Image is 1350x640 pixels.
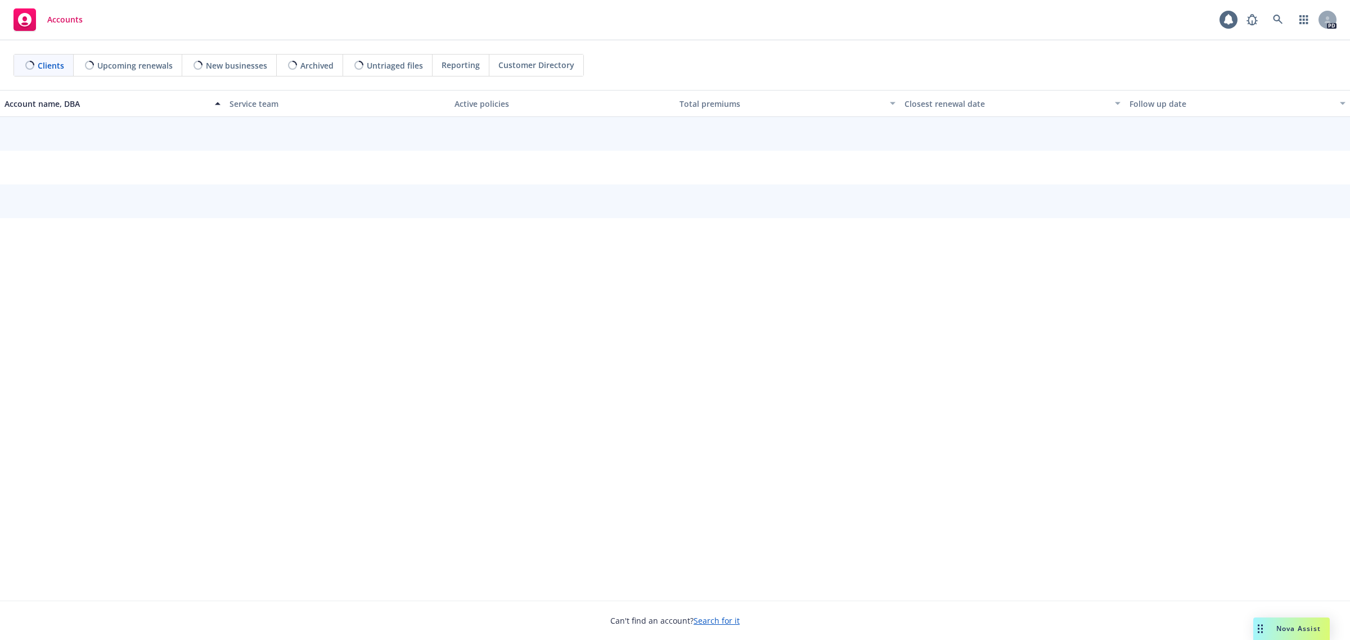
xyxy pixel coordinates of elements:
button: Nova Assist [1253,618,1330,640]
a: Search [1267,8,1289,31]
div: Closest renewal date [904,98,1108,110]
span: Archived [300,60,334,71]
span: Clients [38,60,64,71]
span: Reporting [442,59,480,71]
span: Untriaged files [367,60,423,71]
div: Service team [229,98,445,110]
button: Active policies [450,90,675,117]
div: Active policies [454,98,670,110]
span: Upcoming renewals [97,60,173,71]
a: Switch app [1293,8,1315,31]
span: Customer Directory [498,59,574,71]
div: Account name, DBA [4,98,208,110]
span: Accounts [47,15,83,24]
div: Drag to move [1253,618,1267,640]
a: Accounts [9,4,87,35]
button: Follow up date [1125,90,1350,117]
button: Service team [225,90,450,117]
button: Total premiums [675,90,900,117]
div: Total premiums [679,98,883,110]
a: Report a Bug [1241,8,1263,31]
span: Nova Assist [1276,624,1321,633]
button: Closest renewal date [900,90,1125,117]
a: Search for it [694,615,740,626]
span: New businesses [206,60,267,71]
span: Can't find an account? [610,615,740,627]
div: Follow up date [1129,98,1333,110]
